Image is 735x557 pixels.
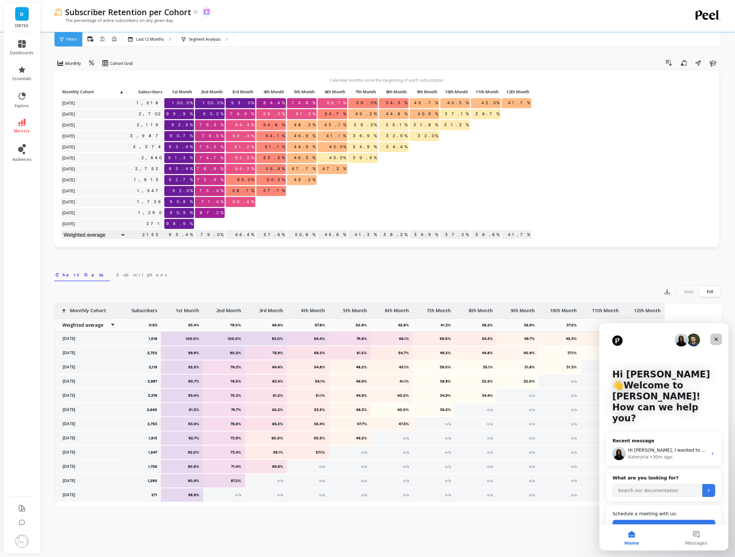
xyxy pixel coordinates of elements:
[417,379,451,384] p: 36.9%
[699,286,721,297] div: Fill
[608,323,623,328] p: 38.6%
[417,393,451,398] p: 34.9%
[379,87,409,96] p: 8th Month
[321,164,347,174] span: 47.3%
[119,89,124,94] span: ▲
[147,407,157,412] p: 2,640
[234,153,255,163] span: 62.2%
[592,304,619,314] p: 11th Month
[59,336,115,341] p: [DATE]
[207,336,241,341] p: 100.0%
[318,230,347,240] p: 45.8%
[165,407,199,412] p: 91.3%
[417,365,451,370] p: 39.0%
[375,350,409,356] p: 54.7%
[13,197,116,210] button: Find a time
[54,266,722,281] nav: Tabs
[375,365,409,370] p: 43.1%
[291,98,317,108] span: 74.8%
[10,50,34,56] span: dashboards
[427,304,451,314] p: 7th Month
[147,350,157,356] p: 2,702
[459,350,493,356] p: 44.8%
[198,186,225,196] span: 73.4%
[59,350,115,356] p: [DATE]
[501,350,535,356] p: 40.9%
[471,87,501,96] p: 11th Month
[384,120,409,130] span: 35.1%
[168,164,194,174] span: 93.4%
[585,336,619,341] p: 42.0%
[571,393,577,398] span: n/a
[125,87,156,97] div: Toggle SortBy
[379,87,409,97] div: Toggle SortBy
[348,87,378,96] p: 7th Month
[333,393,367,398] p: 44.9%
[164,230,194,240] p: 93.4%
[136,186,164,196] a: 1,547
[599,323,729,551] iframe: Intercom live chat
[13,187,116,194] div: Schedule a meeting with us:
[444,109,470,119] span: 37.1%
[482,323,497,328] p: 38.2%
[171,186,194,196] span: 92.0%
[140,153,164,163] a: 2,640
[249,336,283,341] p: 93.0%
[199,208,225,218] span: 87.2%
[165,393,199,398] p: 93.4%
[411,89,437,94] span: 9th Month
[188,323,203,328] p: 93.4%
[416,131,439,141] span: 32.0%
[103,161,116,174] button: Submit
[265,164,286,174] span: 55.4%
[328,153,347,163] span: 40.0%
[62,89,119,94] span: Monthly Cohort
[196,175,225,185] span: 73.9%
[233,142,255,152] span: 61.2%
[379,230,409,240] p: 38.2%
[502,87,531,96] p: 12th Month
[543,350,577,356] p: 37.1%
[319,89,345,94] span: 6th Month
[352,131,378,141] span: 36.9%
[293,142,317,152] span: 44.9%
[472,89,499,94] span: 11th Month
[226,87,255,96] p: 3rd Month
[13,12,23,23] img: logo
[333,365,367,370] p: 48.2%
[501,379,535,384] p: 32.0%
[352,120,378,130] span: 39.0%
[61,87,91,97] div: Toggle SortBy
[503,89,529,94] span: 12th Month
[262,186,286,196] span: 57.1%
[61,98,77,108] span: [DATE]
[7,119,122,142] div: Profile image for KaterynaHi [PERSON_NAME], I wanted to say once again, thank you for the review,...
[474,109,501,119] span: 36.7%
[502,230,531,240] p: 41.7%
[256,230,286,240] p: 57.6%
[293,131,317,141] span: 46.9%
[550,304,577,314] p: 10th Month
[25,218,39,222] span: Home
[343,304,367,314] p: 5th Month
[165,350,199,356] p: 99.9%
[13,151,116,158] h2: What are you looking for?
[61,186,77,196] span: [DATE]
[288,89,315,94] span: 5th Month
[385,142,409,152] span: 34.4%
[54,17,174,23] p: The percentage of active subscribers on any given day.
[258,89,284,94] span: 4th Month
[440,230,470,240] p: 37.2%
[198,120,225,130] span: 76.3%
[249,350,283,356] p: 76.9%
[66,37,77,42] span: Filters
[116,272,167,278] span: Subscriptions
[195,87,225,96] p: 2nd Month
[287,230,317,240] p: 50.8%
[15,103,29,108] span: explore
[348,230,378,240] p: 41.3%
[14,129,30,134] span: metrics
[293,153,317,163] span: 46.3%
[323,120,347,130] span: 43.1%
[171,98,194,108] span: 100.0%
